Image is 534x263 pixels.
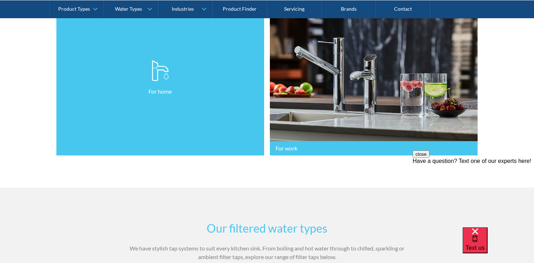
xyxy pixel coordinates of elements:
p: For home [148,87,172,96]
a: For home [56,0,264,156]
iframe: podium webchat widget prompt [413,150,534,236]
div: Industries [172,6,194,12]
p: We have stylish tap systems to suit every kitchen sink. From boiling and hot water through to chi... [128,244,406,261]
div: Water Types [115,6,142,12]
div: Product Types [58,6,90,12]
h2: Our filtered water types [128,220,406,237]
iframe: podium webchat widget bubble [463,227,534,263]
